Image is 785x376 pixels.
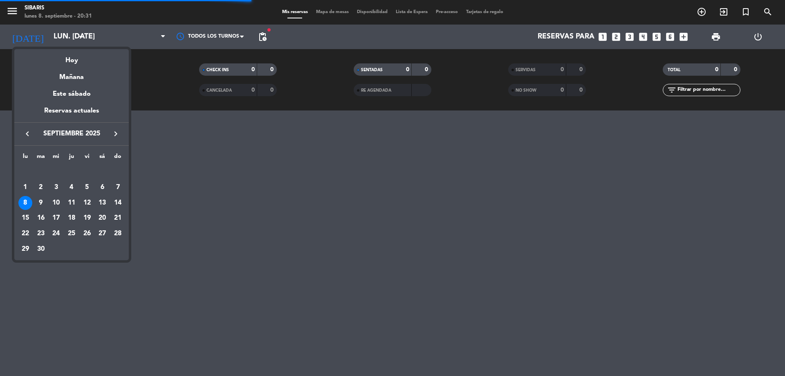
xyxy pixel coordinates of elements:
[65,180,78,194] div: 4
[79,180,95,195] td: 5 de septiembre de 2025
[111,129,121,139] i: keyboard_arrow_right
[34,227,48,241] div: 23
[35,128,108,139] span: septiembre 2025
[34,242,48,256] div: 30
[95,210,110,226] td: 20 de septiembre de 2025
[20,128,35,139] button: keyboard_arrow_left
[65,211,78,225] div: 18
[34,196,48,210] div: 9
[33,152,49,164] th: martes
[80,227,94,241] div: 26
[48,226,64,241] td: 24 de septiembre de 2025
[18,227,32,241] div: 22
[18,211,32,225] div: 15
[110,210,126,226] td: 21 de septiembre de 2025
[111,227,125,241] div: 28
[14,83,129,106] div: Este sábado
[110,152,126,164] th: domingo
[18,196,32,210] div: 8
[79,226,95,241] td: 26 de septiembre de 2025
[33,180,49,195] td: 2 de septiembre de 2025
[49,227,63,241] div: 24
[18,241,33,257] td: 29 de septiembre de 2025
[34,180,48,194] div: 2
[80,196,94,210] div: 12
[111,180,125,194] div: 7
[111,211,125,225] div: 21
[64,226,79,241] td: 25 de septiembre de 2025
[95,227,109,241] div: 27
[65,227,78,241] div: 25
[48,195,64,211] td: 10 de septiembre de 2025
[33,195,49,211] td: 9 de septiembre de 2025
[95,226,110,241] td: 27 de septiembre de 2025
[18,152,33,164] th: lunes
[14,66,129,83] div: Mañana
[14,49,129,66] div: Hoy
[108,128,123,139] button: keyboard_arrow_right
[18,226,33,241] td: 22 de septiembre de 2025
[111,196,125,210] div: 14
[18,195,33,211] td: 8 de septiembre de 2025
[49,211,63,225] div: 17
[64,152,79,164] th: jueves
[48,180,64,195] td: 3 de septiembre de 2025
[95,180,109,194] div: 6
[64,210,79,226] td: 18 de septiembre de 2025
[18,180,32,194] div: 1
[95,196,109,210] div: 13
[48,152,64,164] th: miércoles
[95,152,110,164] th: sábado
[79,152,95,164] th: viernes
[95,211,109,225] div: 20
[33,241,49,257] td: 30 de septiembre de 2025
[18,210,33,226] td: 15 de septiembre de 2025
[95,195,110,211] td: 13 de septiembre de 2025
[18,180,33,195] td: 1 de septiembre de 2025
[14,106,129,122] div: Reservas actuales
[18,242,32,256] div: 29
[18,164,126,180] td: SEP.
[110,226,126,241] td: 28 de septiembre de 2025
[64,180,79,195] td: 4 de septiembre de 2025
[65,196,78,210] div: 11
[22,129,32,139] i: keyboard_arrow_left
[79,210,95,226] td: 19 de septiembre de 2025
[110,180,126,195] td: 7 de septiembre de 2025
[79,195,95,211] td: 12 de septiembre de 2025
[33,226,49,241] td: 23 de septiembre de 2025
[49,180,63,194] div: 3
[49,196,63,210] div: 10
[80,211,94,225] div: 19
[110,195,126,211] td: 14 de septiembre de 2025
[64,195,79,211] td: 11 de septiembre de 2025
[33,210,49,226] td: 16 de septiembre de 2025
[48,210,64,226] td: 17 de septiembre de 2025
[95,180,110,195] td: 6 de septiembre de 2025
[34,211,48,225] div: 16
[80,180,94,194] div: 5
